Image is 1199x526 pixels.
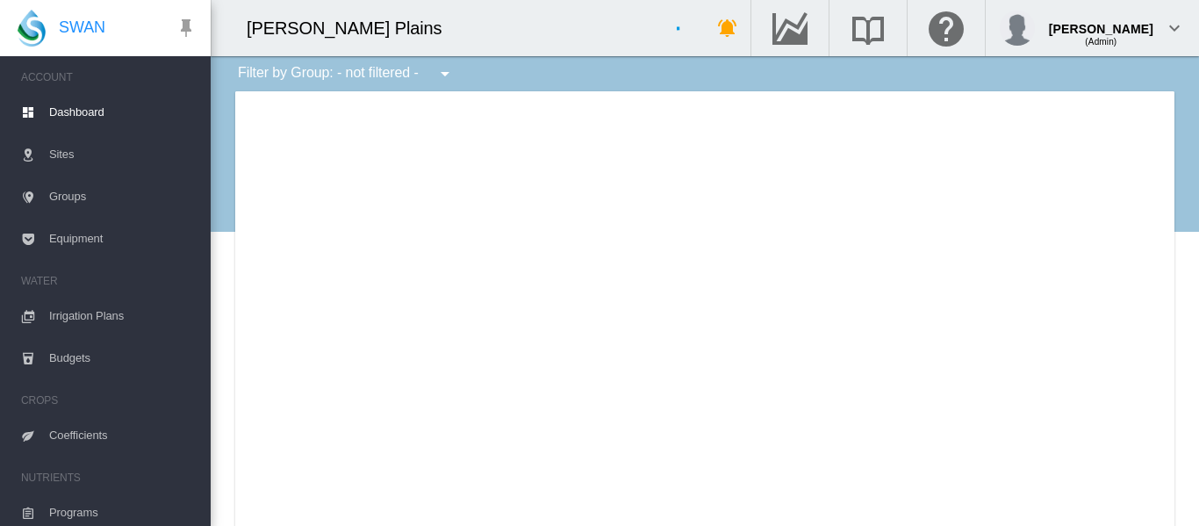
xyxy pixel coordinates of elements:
[717,18,738,39] md-icon: icon-bell-ring
[49,176,197,218] span: Groups
[21,63,197,91] span: ACCOUNT
[225,56,468,91] div: Filter by Group: - not filtered -
[176,18,197,39] md-icon: icon-pin
[21,464,197,492] span: NUTRIENTS
[21,386,197,414] span: CROPS
[1085,37,1116,47] span: (Admin)
[18,10,46,47] img: SWAN-Landscape-Logo-Colour-drop.png
[1000,11,1035,46] img: profile.jpg
[769,18,811,39] md-icon: Go to the Data Hub
[49,218,197,260] span: Equipment
[49,91,197,133] span: Dashboard
[1049,13,1153,31] div: [PERSON_NAME]
[925,18,967,39] md-icon: Click here for help
[49,414,197,457] span: Coefficients
[49,133,197,176] span: Sites
[1164,18,1185,39] md-icon: icon-chevron-down
[710,11,745,46] button: icon-bell-ring
[434,63,456,84] md-icon: icon-menu-down
[847,18,889,39] md-icon: Search the knowledge base
[247,16,458,40] div: [PERSON_NAME] Plains
[427,56,463,91] button: icon-menu-down
[49,295,197,337] span: Irrigation Plans
[49,337,197,379] span: Budgets
[21,267,197,295] span: WATER
[59,17,105,39] span: SWAN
